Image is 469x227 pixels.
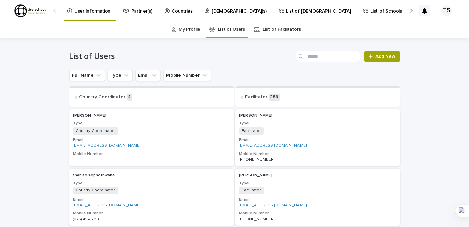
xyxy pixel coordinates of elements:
[73,211,230,216] h3: Mobile Number
[239,203,307,207] a: [EMAIL_ADDRESS][DOMAIN_NAME]
[239,157,396,162] p: [PHONE_NUMBER]
[79,94,126,100] p: Country Coordinator
[127,94,132,101] p: 4
[239,113,396,118] p: [PERSON_NAME]
[73,137,230,143] h3: Email
[135,70,161,81] button: Email
[239,137,396,143] h3: Email
[296,51,360,62] input: Search
[441,5,452,16] div: TS
[73,181,230,186] h3: Type
[73,113,230,118] p: [PERSON_NAME]
[239,217,396,222] p: [PHONE_NUMBER]
[269,94,280,101] p: 289
[108,70,133,81] button: Type
[73,173,230,178] p: thabiso sephothwane
[73,144,141,148] a: [EMAIL_ADDRESS][DOMAIN_NAME]
[73,121,230,126] h3: Type
[14,4,46,18] img: R9sz75l8Qv2hsNfpjweZ
[235,109,400,166] a: [PERSON_NAME]TypeFacilitatorEmail[EMAIL_ADDRESS][DOMAIN_NAME]Mobile Number[PHONE_NUMBER]
[69,169,234,226] a: thabiso sephothwaneTypeCountry CoordinatorEmail[EMAIL_ADDRESS][DOMAIN_NAME]Mobile Number(076) 415...
[69,109,234,166] a: [PERSON_NAME]TypeCountry CoordinatorEmail[EMAIL_ADDRESS][DOMAIN_NAME]Mobile Number-
[239,144,307,148] a: [EMAIL_ADDRESS][DOMAIN_NAME]
[73,151,230,157] h3: Mobile Number
[69,52,294,62] h1: List of Users
[239,121,396,126] h3: Type
[73,203,141,207] a: [EMAIL_ADDRESS][DOMAIN_NAME]
[69,70,105,81] button: Full Name
[239,173,396,178] p: [PERSON_NAME]
[73,157,230,162] p: -
[364,51,400,62] a: Add New
[239,197,396,202] h3: Email
[263,22,301,38] a: List of Facilitators
[73,127,118,135] span: Country Coordinator
[239,187,264,194] span: Facilitator
[376,54,396,59] span: Add New
[239,181,396,186] h3: Type
[73,187,118,194] span: Country Coordinator
[239,127,264,135] span: Facilitator
[163,70,211,81] button: Mobile Number
[235,169,400,226] a: [PERSON_NAME]TypeFacilitatorEmail[EMAIL_ADDRESS][DOMAIN_NAME]Mobile Number[PHONE_NUMBER]
[179,22,200,38] a: My Profile
[73,217,230,222] p: (076) 415-5313
[245,94,268,100] p: Facilitator
[239,211,396,216] h3: Mobile Number
[218,22,245,38] a: List of Users
[73,197,230,202] h3: Email
[239,151,396,157] h3: Mobile Number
